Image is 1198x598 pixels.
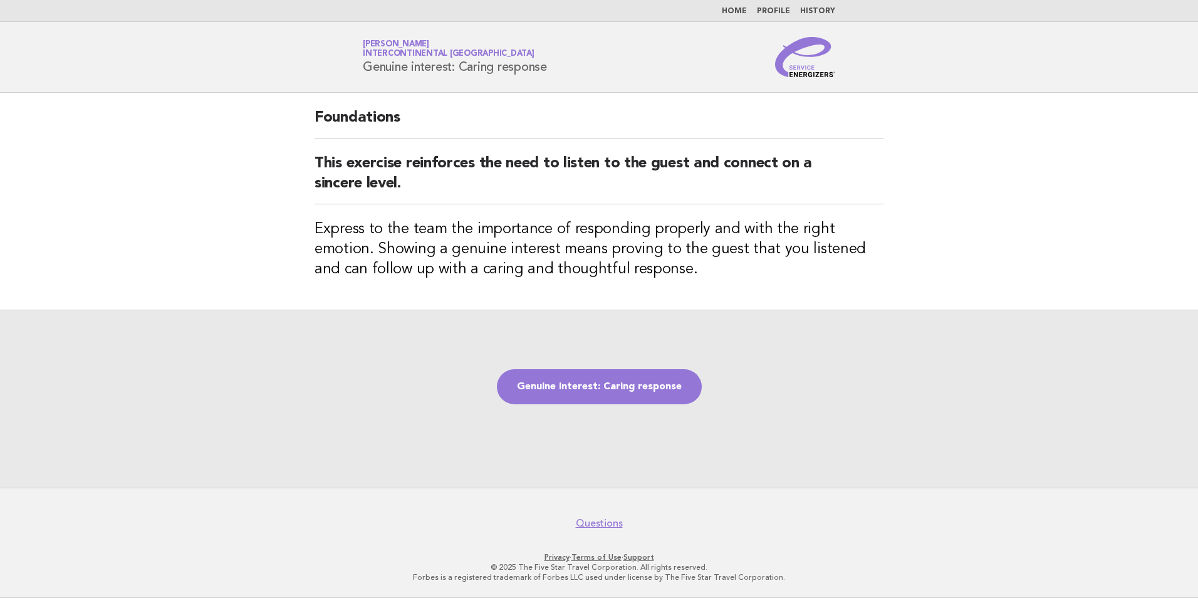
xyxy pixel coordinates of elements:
a: [PERSON_NAME]InterContinental [GEOGRAPHIC_DATA] [363,40,534,58]
a: Home [722,8,747,15]
h1: Genuine interest: Caring response [363,41,547,73]
a: Terms of Use [571,553,622,562]
a: History [800,8,835,15]
a: Privacy [544,553,570,562]
h2: This exercise reinforces the need to listen to the guest and connect on a sincere level. [315,154,883,204]
p: · · [216,552,982,562]
h3: Express to the team the importance of responding properly and with the right emotion. Showing a g... [315,219,883,280]
a: Questions [576,517,623,530]
a: Support [623,553,654,562]
img: Service Energizers [775,37,835,77]
a: Profile [757,8,790,15]
h2: Foundations [315,108,883,139]
span: InterContinental [GEOGRAPHIC_DATA] [363,50,534,58]
p: Forbes is a registered trademark of Forbes LLC used under license by The Five Star Travel Corpora... [216,572,982,582]
p: © 2025 The Five Star Travel Corporation. All rights reserved. [216,562,982,572]
a: Genuine interest: Caring response [497,369,702,404]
